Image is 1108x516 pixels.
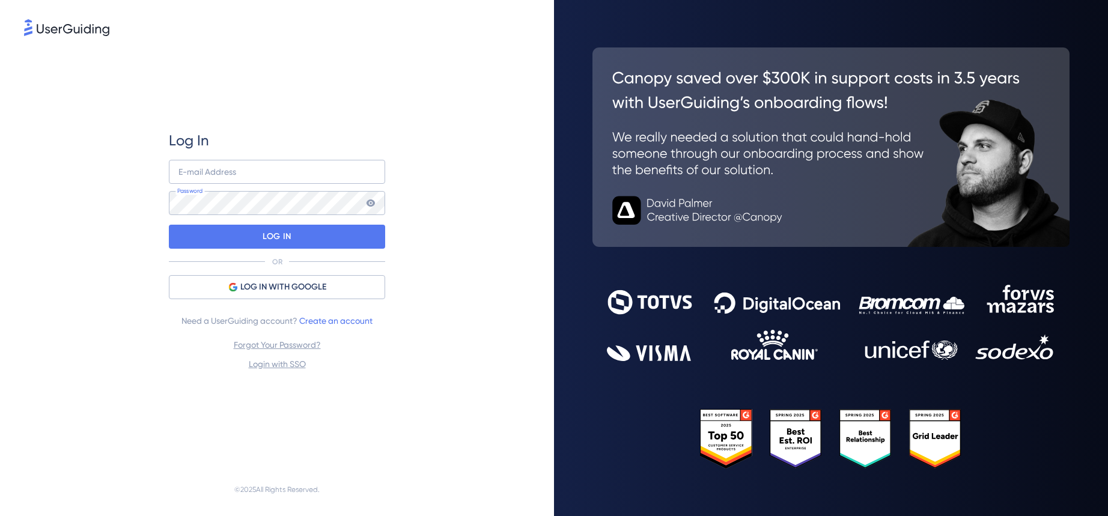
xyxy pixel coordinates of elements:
[169,160,385,184] input: example@company.com
[607,285,1055,361] img: 9302ce2ac39453076f5bc0f2f2ca889b.svg
[299,316,373,326] a: Create an account
[700,409,963,469] img: 25303e33045975176eb484905ab012ff.svg
[234,340,321,350] a: Forgot Your Password?
[24,19,109,36] img: 8faab4ba6bc7696a72372aa768b0286c.svg
[234,482,320,497] span: © 2025 All Rights Reserved.
[592,47,1070,247] img: 26c0aa7c25a843aed4baddd2b5e0fa68.svg
[181,314,373,328] span: Need a UserGuiding account?
[263,227,291,246] p: LOG IN
[240,280,326,294] span: LOG IN WITH GOOGLE
[249,359,306,369] a: Login with SSO
[169,131,209,150] span: Log In
[272,257,282,267] p: OR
